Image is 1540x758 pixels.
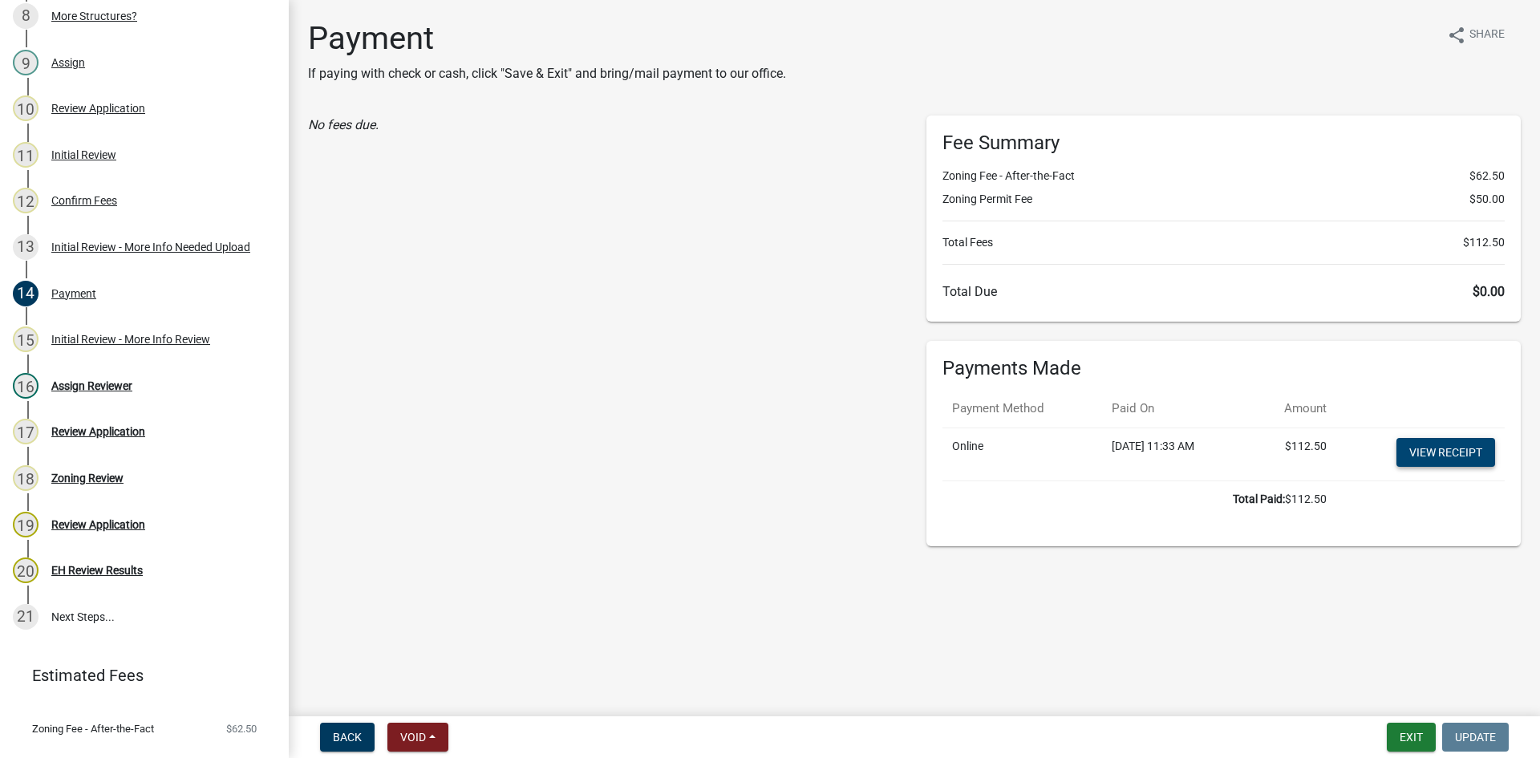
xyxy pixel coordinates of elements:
[13,604,38,630] div: 21
[13,3,38,29] div: 8
[51,334,210,345] div: Initial Review - More Info Review
[942,132,1505,155] h6: Fee Summary
[51,565,143,576] div: EH Review Results
[942,390,1102,428] th: Payment Method
[1102,428,1248,480] td: [DATE] 11:33 AM
[51,426,145,437] div: Review Application
[1233,492,1285,505] b: Total Paid:
[13,326,38,352] div: 15
[13,281,38,306] div: 14
[942,168,1505,184] li: Zoning Fee - After-the-Fact
[13,659,263,691] a: Estimated Fees
[1455,731,1496,744] span: Update
[13,373,38,399] div: 16
[13,142,38,168] div: 11
[51,288,96,299] div: Payment
[1248,428,1336,480] td: $112.50
[1387,723,1436,752] button: Exit
[1463,234,1505,251] span: $112.50
[1102,390,1248,428] th: Paid On
[13,465,38,491] div: 18
[13,234,38,260] div: 13
[1442,723,1509,752] button: Update
[942,234,1505,251] li: Total Fees
[1434,19,1518,51] button: shareShare
[13,512,38,537] div: 19
[51,472,124,484] div: Zoning Review
[308,19,786,58] h1: Payment
[51,241,250,253] div: Initial Review - More Info Needed Upload
[942,428,1102,480] td: Online
[942,284,1505,299] h6: Total Due
[51,10,137,22] div: More Structures?
[333,731,362,744] span: Back
[226,724,257,734] span: $62.50
[13,50,38,75] div: 9
[1469,168,1505,184] span: $62.50
[13,95,38,121] div: 10
[1248,390,1336,428] th: Amount
[32,724,154,734] span: Zoning Fee - After-the-Fact
[13,557,38,583] div: 20
[51,519,145,530] div: Review Application
[1447,26,1466,45] i: share
[942,191,1505,208] li: Zoning Permit Fee
[13,419,38,444] div: 17
[1469,191,1505,208] span: $50.00
[51,195,117,206] div: Confirm Fees
[1469,26,1505,45] span: Share
[942,480,1336,517] td: $112.50
[320,723,375,752] button: Back
[51,103,145,114] div: Review Application
[308,64,786,83] p: If paying with check or cash, click "Save & Exit" and bring/mail payment to our office.
[387,723,448,752] button: Void
[1473,284,1505,299] span: $0.00
[400,731,426,744] span: Void
[13,188,38,213] div: 12
[942,357,1505,380] h6: Payments Made
[1396,438,1495,467] a: View receipt
[51,57,85,68] div: Assign
[308,117,379,132] i: No fees due.
[51,149,116,160] div: Initial Review
[51,380,132,391] div: Assign Reviewer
